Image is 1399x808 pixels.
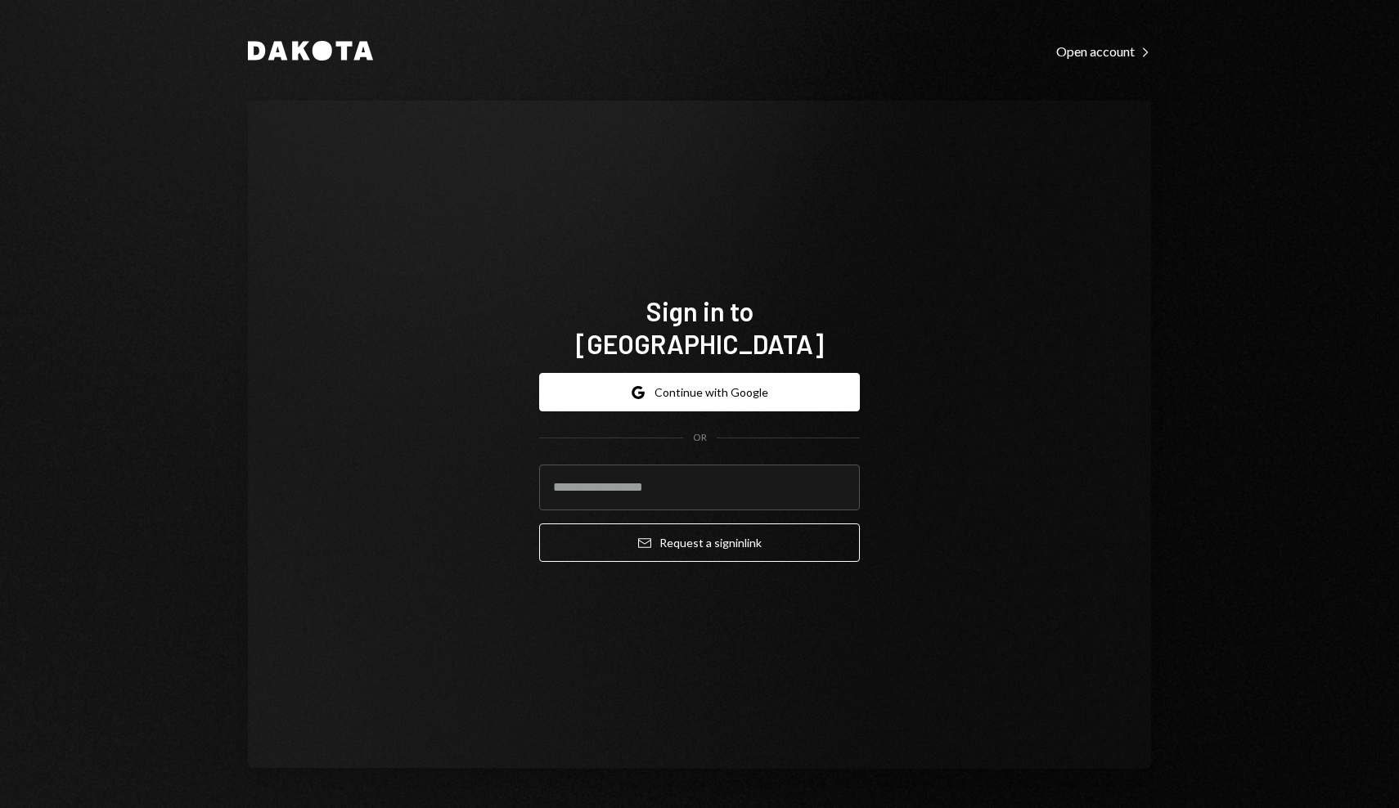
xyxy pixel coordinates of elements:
a: Open account [1056,42,1151,60]
button: Continue with Google [539,373,860,411]
button: Request a signinlink [539,523,860,562]
div: OR [693,431,707,445]
div: Open account [1056,43,1151,60]
h1: Sign in to [GEOGRAPHIC_DATA] [539,294,860,360]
